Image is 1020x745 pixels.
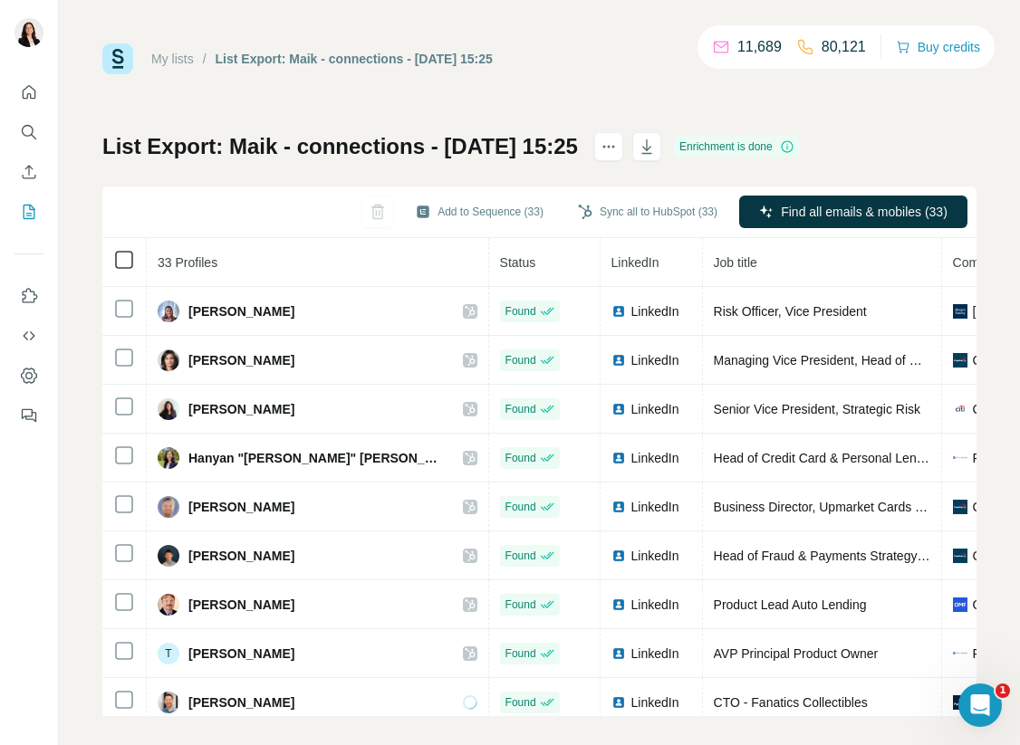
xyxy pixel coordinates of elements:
img: Avatar [158,692,179,713]
div: T [158,643,179,664]
img: LinkedIn logo [611,304,626,319]
span: Product Lead Auto Lending [714,597,867,612]
span: Hanyan "[PERSON_NAME]" [PERSON_NAME] [188,449,445,467]
span: Risk Officer, Vice President [714,304,867,319]
p: 80,121 [822,36,866,58]
img: company-logo [953,597,967,612]
button: Sync all to HubSpot (33) [565,198,730,225]
button: Search [14,116,43,148]
span: Citi [973,400,991,418]
img: LinkedIn logo [611,451,626,465]
span: [PERSON_NAME] [188,302,294,320]
span: LinkedIn [631,596,679,614]
button: My lists [14,196,43,228]
img: Avatar [158,398,179,420]
img: company-logo [953,456,967,458]
span: Status [500,255,536,270]
button: Feedback [14,399,43,432]
span: [PERSON_NAME] [188,596,294,614]
img: LinkedIn logo [611,597,626,612]
span: [PERSON_NAME] [188,645,294,663]
span: Found [505,499,536,515]
span: Head of Credit Card & Personal Lending Products [714,451,995,465]
span: Found [505,401,536,417]
div: List Export: Maik - connections - [DATE] 15:25 [216,50,493,68]
img: Avatar [158,349,179,371]
img: Avatar [158,301,179,322]
span: LinkedIn [631,498,679,516]
img: company-logo [953,402,967,416]
span: LinkedIn [631,302,679,320]
span: AVP Principal Product Owner [714,646,879,661]
span: Senior Vice President, Strategic Risk [714,402,921,416]
span: LinkedIn [631,693,679,712]
img: LinkedIn logo [611,695,626,710]
button: Dashboard [14,359,43,392]
img: company-logo [953,500,967,514]
button: Use Surfe on LinkedIn [14,280,43,312]
img: company-logo [953,549,967,563]
span: LinkedIn [631,449,679,467]
button: Find all emails & mobiles (33) [739,196,967,228]
button: Use Surfe API [14,320,43,352]
span: 33 Profiles [158,255,217,270]
span: Job title [714,255,757,270]
img: Surfe Logo [102,43,133,74]
img: LinkedIn logo [611,646,626,661]
img: LinkedIn logo [611,402,626,416]
span: CTO - Fanatics Collectibles [714,695,868,710]
h1: List Export: Maik - connections - [DATE] 15:25 [102,132,578,161]
img: Avatar [14,18,43,47]
li: / [203,50,207,68]
span: [PERSON_NAME] [188,693,294,712]
img: Avatar [158,594,179,616]
span: Found [505,450,536,466]
img: Avatar [158,545,179,567]
span: Find all emails & mobiles (33) [781,203,948,221]
span: LinkedIn [631,645,679,663]
span: [PERSON_NAME] [188,547,294,565]
img: company-logo [953,304,967,319]
button: actions [594,132,623,161]
span: Found [505,597,536,613]
span: LinkedIn [631,547,679,565]
span: Found [505,303,536,320]
button: Enrich CSV [14,156,43,188]
span: [PERSON_NAME] [188,400,294,418]
img: company-logo [953,353,967,368]
span: LinkedIn [611,255,659,270]
p: 11,689 [737,36,782,58]
img: LinkedIn logo [611,353,626,368]
span: Business Director, Upmarket Cards Valuations [714,500,974,514]
img: Avatar [158,447,179,469]
iframe: Intercom live chat [958,683,1002,727]
span: Found [505,694,536,711]
span: [PERSON_NAME] [188,498,294,516]
div: Enrichment is done [674,136,800,158]
span: Found [505,548,536,564]
span: [PERSON_NAME] [188,351,294,369]
span: Found [505,645,536,662]
a: My lists [151,52,194,66]
button: Add to Sequence (33) [403,198,556,225]
img: LinkedIn logo [611,549,626,563]
button: Quick start [14,76,43,109]
img: company-logo [953,695,967,710]
span: LinkedIn [631,351,679,369]
img: LinkedIn logo [611,500,626,514]
img: company-logo [953,652,967,654]
img: Avatar [158,496,179,518]
span: 1 [996,683,1010,698]
button: Buy credits [896,34,980,60]
span: LinkedIn [631,400,679,418]
span: Found [505,352,536,368]
span: Company [953,255,1007,270]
